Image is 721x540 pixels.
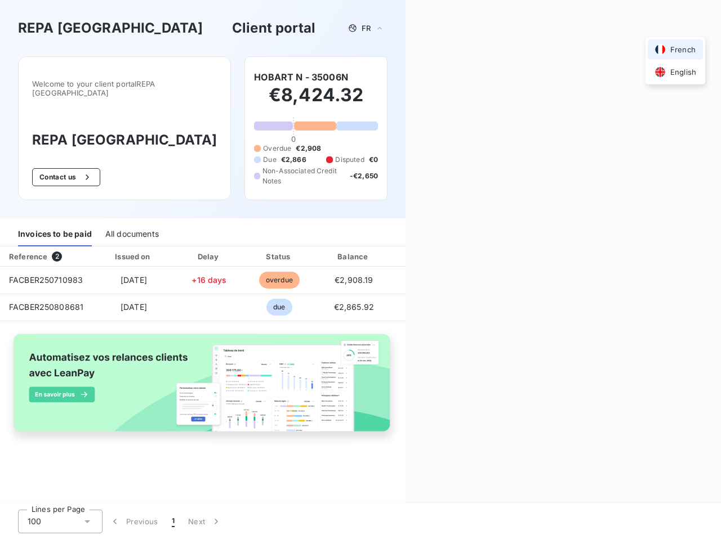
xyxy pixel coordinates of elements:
span: 0 [291,134,296,143]
h6: HOBART N - 35006N [254,70,348,84]
span: due [266,299,292,316]
h3: REPA [GEOGRAPHIC_DATA] [32,130,217,150]
button: Contact us [32,168,100,186]
span: FACBER250808681 [9,302,83,312]
h3: Client portal [232,18,315,38]
button: 1 [165,510,181,533]
div: Invoices to be paid [18,223,92,246]
div: Status [246,251,313,262]
span: Non-Associated Credit Notes [262,166,345,186]
h3: REPA [GEOGRAPHIC_DATA] [18,18,203,38]
div: Balance [317,251,390,262]
span: -€2,650 [350,171,378,181]
h2: €8,424.32 [254,84,378,118]
span: 2 [52,251,62,262]
span: €2,908.19 [335,275,373,285]
span: Disputed [335,155,364,165]
div: Delay [177,251,242,262]
span: [DATE] [121,275,147,285]
span: FR [362,24,371,33]
div: PDF [395,251,452,262]
button: Next [181,510,229,533]
span: €0 [369,155,378,165]
button: Previous [103,510,165,533]
span: overdue [259,272,300,289]
img: banner [5,328,401,448]
span: FACBER250710983 [9,275,83,285]
span: 100 [28,516,41,527]
span: €2,866 [281,155,306,165]
span: [DATE] [121,302,147,312]
span: +16 days [192,275,226,285]
span: Welcome to your client portal REPA [GEOGRAPHIC_DATA] [32,79,217,97]
span: 1 [172,516,175,527]
span: €2,865.92 [334,302,374,312]
div: All documents [105,223,159,246]
span: Overdue [263,143,291,154]
div: Issued on [95,251,172,262]
span: €2,908 [296,143,321,154]
span: Due [263,155,276,165]
div: Reference [9,252,47,261]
